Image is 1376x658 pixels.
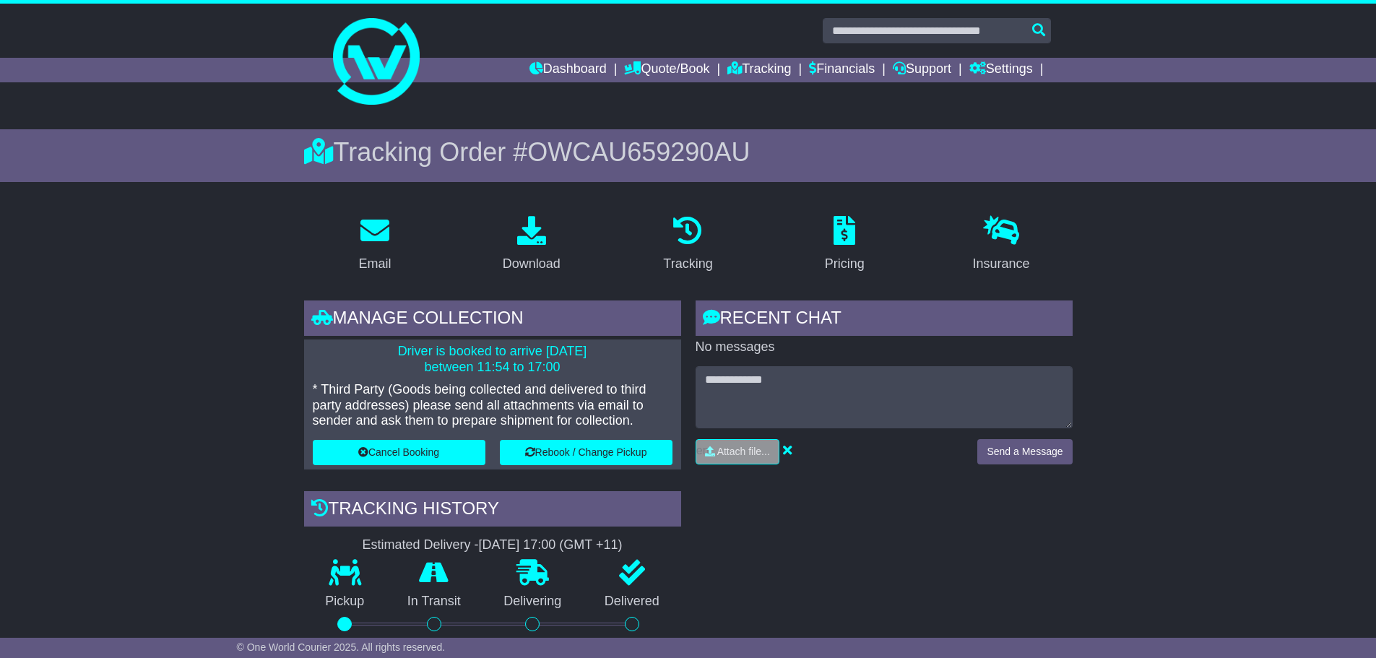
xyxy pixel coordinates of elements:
[977,439,1072,464] button: Send a Message
[654,211,722,279] a: Tracking
[493,211,570,279] a: Download
[893,58,951,82] a: Support
[969,58,1033,82] a: Settings
[663,254,712,274] div: Tracking
[237,641,446,653] span: © One World Courier 2025. All rights reserved.
[349,211,400,279] a: Email
[529,58,607,82] a: Dashboard
[809,58,875,82] a: Financials
[964,211,1039,279] a: Insurance
[527,137,750,167] span: OWCAU659290AU
[304,491,681,530] div: Tracking history
[358,254,391,274] div: Email
[386,594,483,610] p: In Transit
[696,339,1073,355] p: No messages
[313,382,672,429] p: * Third Party (Goods being collected and delivered to third party addresses) please send all atta...
[727,58,791,82] a: Tracking
[313,440,485,465] button: Cancel Booking
[479,537,623,553] div: [DATE] 17:00 (GMT +11)
[624,58,709,82] a: Quote/Book
[313,344,672,375] p: Driver is booked to arrive [DATE] between 11:54 to 17:00
[973,254,1030,274] div: Insurance
[696,300,1073,339] div: RECENT CHAT
[583,594,681,610] p: Delivered
[815,211,874,279] a: Pricing
[500,440,672,465] button: Rebook / Change Pickup
[304,537,681,553] div: Estimated Delivery -
[483,594,584,610] p: Delivering
[825,254,865,274] div: Pricing
[304,300,681,339] div: Manage collection
[503,254,561,274] div: Download
[304,594,386,610] p: Pickup
[304,137,1073,168] div: Tracking Order #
